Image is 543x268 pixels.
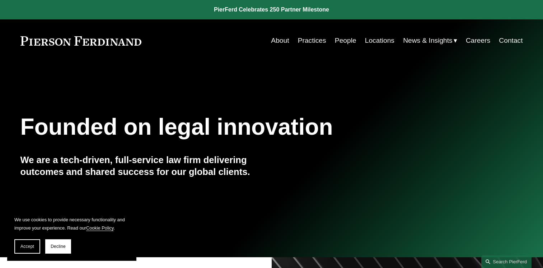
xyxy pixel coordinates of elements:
a: Cookie Policy [86,225,114,231]
section: Cookie banner [7,208,136,261]
span: Decline [51,244,66,249]
a: About [271,34,289,47]
a: Locations [365,34,394,47]
h1: Founded on legal innovation [20,114,439,140]
a: Contact [499,34,523,47]
p: We use cookies to provide necessary functionality and improve your experience. Read our . [14,216,129,232]
span: News & Insights [403,34,453,47]
h4: We are a tech-driven, full-service law firm delivering outcomes and shared success for our global... [20,154,272,177]
a: folder dropdown [403,34,457,47]
span: Accept [20,244,34,249]
a: Practices [298,34,326,47]
a: People [335,34,356,47]
a: Careers [466,34,490,47]
button: Accept [14,239,40,254]
button: Decline [45,239,71,254]
a: Search this site [481,255,532,268]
